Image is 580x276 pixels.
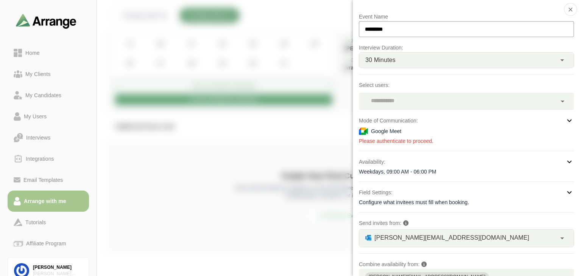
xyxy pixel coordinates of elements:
[22,48,43,57] div: Home
[359,137,574,145] p: Please authenticate to proceed.
[359,219,574,228] p: Send invites from:
[8,212,89,233] a: Tutorials
[359,168,574,175] div: Weekdays, 09:00 AM - 06:00 PM
[22,70,54,79] div: My Clients
[8,42,89,64] a: Home
[23,154,57,163] div: Integrations
[359,260,574,269] p: Combine availability from:
[8,169,89,191] a: Email Templates
[365,55,396,65] span: 30 Minutes
[21,197,69,206] div: Arrange with me
[22,91,64,100] div: My Candidates
[23,133,53,142] div: Interviews
[359,116,418,125] p: Mode of Communication:
[8,85,89,106] a: My Candidates
[8,191,89,212] a: Arrange with me
[23,239,69,248] div: Affiliate Program
[359,127,368,136] img: Meeting Mode Icon
[21,112,50,121] div: My Users
[365,235,371,241] img: GRAPH
[33,264,83,271] div: [PERSON_NAME]
[359,43,574,52] p: Interview Duration:
[8,64,89,85] a: My Clients
[374,233,529,243] span: [PERSON_NAME][EMAIL_ADDRESS][DOMAIN_NAME]
[8,106,89,127] a: My Users
[359,198,574,206] div: Configure what invitees must fill when booking.
[20,175,66,185] div: Email Templates
[8,127,89,148] a: Interviews
[359,81,574,90] p: Select users:
[359,127,574,136] div: Google Meet
[8,233,89,254] a: Affiliate Program
[22,218,49,227] div: Tutorials
[359,188,393,197] p: Field Settings:
[16,14,76,28] img: arrangeai-name-small-logo.4d2b8aee.svg
[359,12,574,21] p: Event Name
[359,157,385,166] p: Availability:
[8,148,89,169] a: Integrations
